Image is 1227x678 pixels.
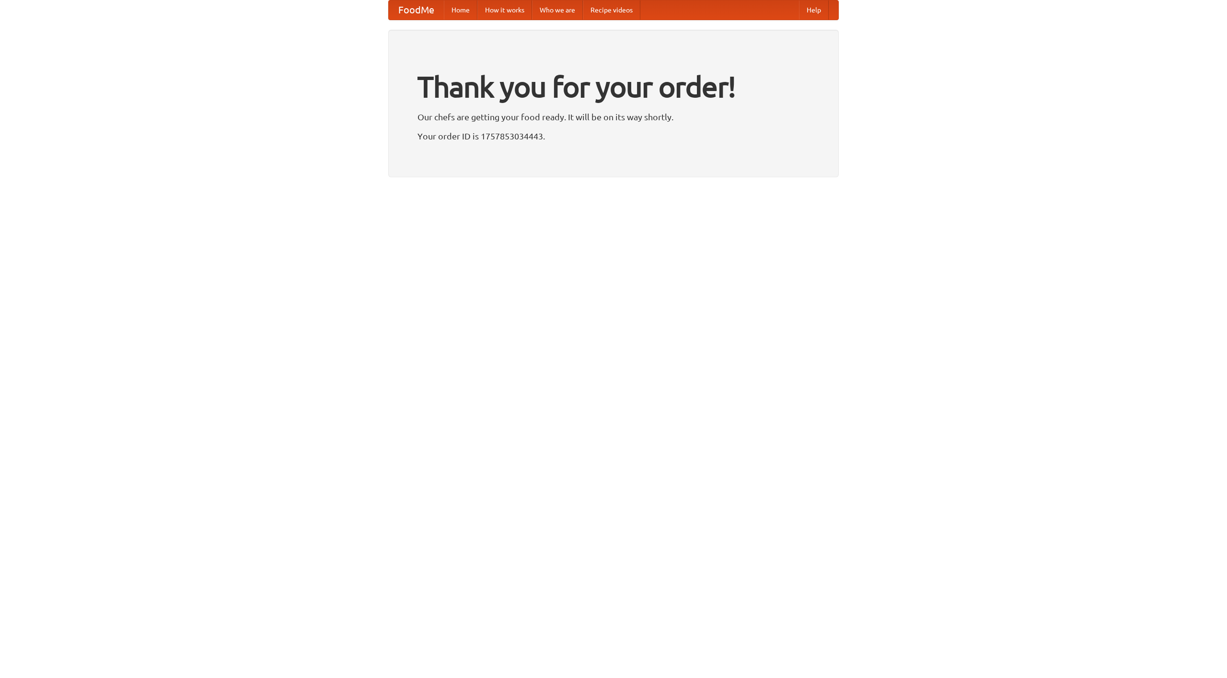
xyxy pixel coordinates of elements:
h1: Thank you for your order! [417,64,810,110]
a: Who we are [532,0,583,20]
a: Recipe videos [583,0,640,20]
a: FoodMe [389,0,444,20]
a: Home [444,0,477,20]
a: How it works [477,0,532,20]
p: Our chefs are getting your food ready. It will be on its way shortly. [417,110,810,124]
a: Help [799,0,829,20]
p: Your order ID is 1757853034443. [417,129,810,143]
